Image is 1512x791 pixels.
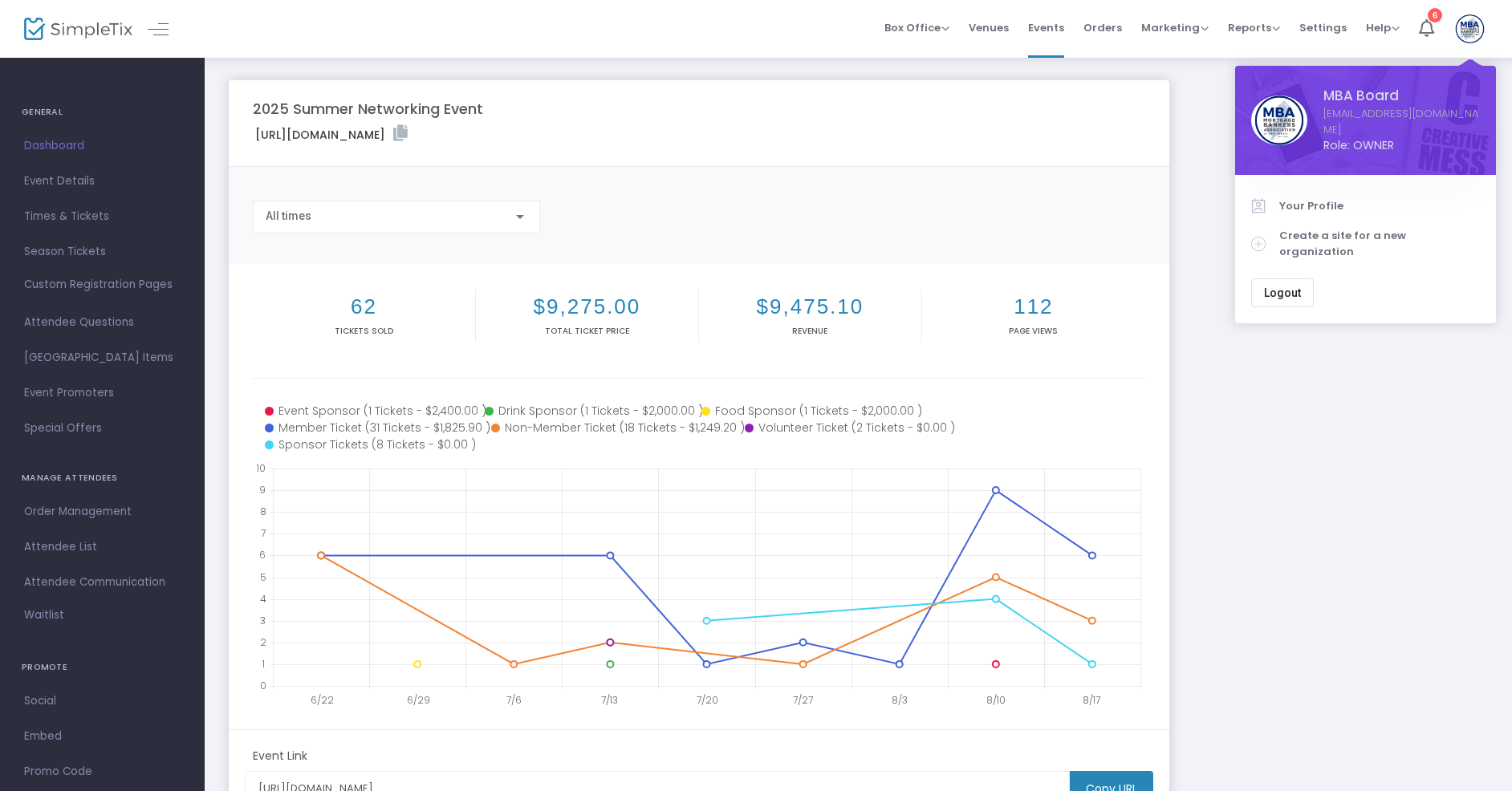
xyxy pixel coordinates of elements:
span: Event Promoters [24,383,181,404]
span: Attendee Questions [24,312,181,333]
div: 6 [1428,8,1442,22]
text: 6/29 [407,693,430,707]
text: 6 [259,548,266,562]
p: Page Views [925,325,1142,337]
span: Order Management [24,501,181,522]
text: 0 [260,679,266,692]
span: Orders [1083,7,1122,48]
span: Help [1366,20,1400,35]
span: Custom Registration Pages [24,277,173,293]
h2: 62 [256,294,472,319]
p: Tickets sold [256,325,472,337]
span: Role: OWNER [1323,137,1480,154]
span: Social [24,691,181,712]
span: All times [266,209,311,222]
span: Embed [24,726,181,747]
text: 2 [260,635,266,648]
m-panel-title: 2025 Summer Networking Event [253,98,483,120]
span: Season Tickets [24,241,181,262]
span: Logout [1264,286,1301,299]
h4: PROMOTE [22,651,183,684]
h2: $9,275.00 [479,294,695,319]
span: Times & Tickets [24,206,181,227]
span: [GEOGRAPHIC_DATA] Items [24,347,181,368]
text: 3 [260,613,266,627]
text: 7 [261,526,266,540]
span: Waitlist [24,607,64,623]
text: 7/20 [697,693,718,707]
span: Special Offers [24,418,181,439]
span: Attendee Communication [24,572,181,593]
span: Event Details [24,171,181,192]
p: Total Ticket Price [479,325,695,337]
text: 4 [260,591,266,605]
span: Create a site for a new organization [1279,228,1480,259]
span: Events [1028,7,1064,48]
h2: 112 [925,294,1142,319]
text: 8/3 [892,693,908,707]
text: 5 [260,570,266,583]
text: 7/13 [601,693,618,707]
span: Settings [1299,7,1347,48]
span: Attendee List [24,537,181,558]
span: Marketing [1141,20,1209,35]
m-panel-subtitle: Event Link [253,748,307,765]
text: 10 [256,461,266,475]
a: [EMAIL_ADDRESS][DOMAIN_NAME] [1323,106,1480,137]
h4: MANAGE ATTENDEES [22,462,183,494]
span: Reports [1228,20,1280,35]
text: 8/10 [986,693,1006,707]
a: Create a site for a new organization [1251,221,1480,266]
span: Venues [969,7,1009,48]
span: MBA Board [1323,86,1480,106]
p: Revenue [702,325,918,337]
text: 7/6 [506,693,522,707]
text: 1 [262,656,265,670]
text: 7/27 [793,693,813,707]
h2: $9,475.10 [702,294,918,319]
label: [URL][DOMAIN_NAME] [255,125,408,144]
text: 6/22 [311,693,334,707]
a: Your Profile [1251,191,1480,221]
span: Box Office [884,20,949,35]
h4: GENERAL [22,96,183,128]
span: Dashboard [24,136,181,156]
button: Logout [1251,278,1314,307]
text: 9 [259,483,266,497]
span: Promo Code [24,761,181,782]
span: Your Profile [1279,198,1480,214]
text: 8 [260,505,266,518]
text: 8/17 [1083,693,1100,707]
